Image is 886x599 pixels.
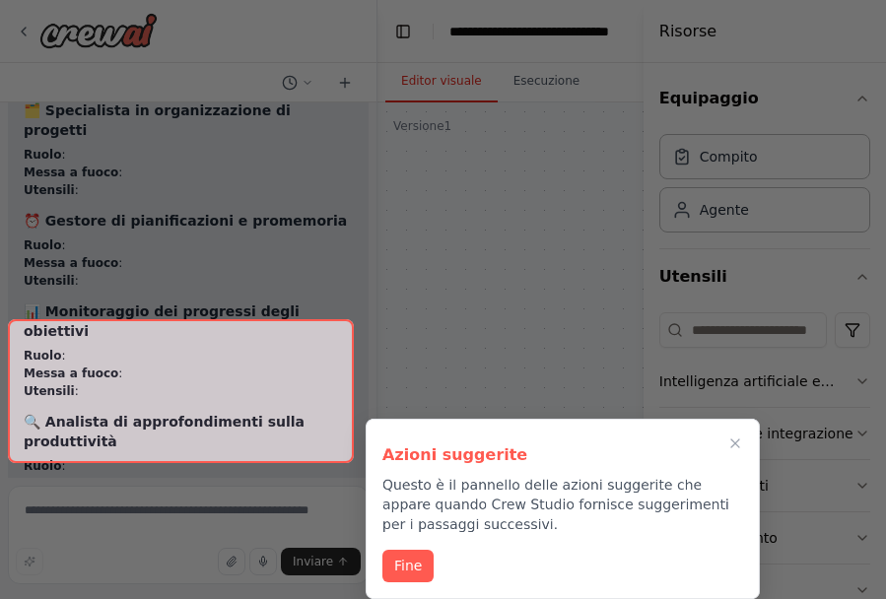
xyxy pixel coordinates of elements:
[382,477,729,532] font: Questo è il pannello delle azioni suggerite che appare quando Crew Studio fornisce suggerimenti p...
[382,445,527,464] font: Azioni suggerite
[389,18,417,45] button: Hide left sidebar
[394,558,422,573] font: Fine
[382,550,434,582] button: Fine
[723,432,747,455] button: Chiudi la procedura dettagliata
